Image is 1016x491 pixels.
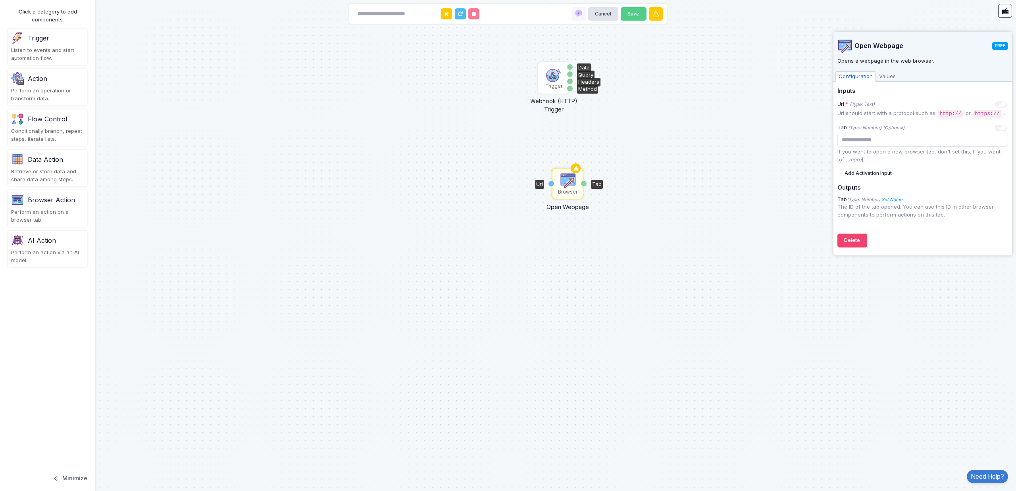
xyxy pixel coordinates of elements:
[28,195,75,205] div: Browser Action
[973,110,1001,117] code: https://
[11,113,24,125] img: flow-v1.png
[938,110,963,117] code: http://
[577,63,591,72] div: Data
[837,234,867,247] button: Delete
[621,7,647,21] button: Save
[854,42,993,50] span: Open Webpage
[28,114,67,124] div: Flow Control
[28,155,63,164] div: Data Action
[591,180,603,189] div: Tab
[11,168,84,183] div: Retrieve or store data and share data among steps.
[28,236,56,245] div: AI Action
[28,74,47,83] div: Action
[11,234,24,247] img: category-v2.png
[545,82,562,90] div: Trigger
[649,7,663,21] button: Warnings
[837,167,892,180] button: Add Activation Input
[837,148,1008,163] p: If you want to open a new browser tab, don't set this. If you want to[ ]
[967,470,1008,483] a: Need Help?
[11,72,24,85] img: settings.png
[837,39,852,53] img: open-webpage-v1.png
[837,203,1008,219] p: The ID of the tab opened. You can use this ID in other browser components to perform actions on t...
[11,249,84,264] div: Perform an action via an AI model.
[577,85,598,94] div: Method
[11,208,84,224] div: Perform an action on a browser tab.
[11,127,84,143] div: Conditionally branch, repeat steps, iterate lists.
[11,153,24,166] img: category.png
[520,93,587,113] div: Webhook (HTTP) Trigger
[577,78,600,86] div: Headers
[848,125,881,130] i: (Type: Number)
[11,46,84,62] div: Listen to events and start automation flow.
[835,71,876,82] span: Configuration
[837,124,881,132] div: Tab
[535,180,544,189] div: Url
[560,173,575,188] img: open-webpage-v1.png
[844,156,862,163] i: ...more
[546,67,562,82] img: webhook-v2.png
[11,87,84,102] div: Perform an operation or transform data.
[837,57,1008,65] p: Opens a webpage in the web browser.
[52,470,87,487] button: Minimize
[11,194,24,206] img: category-v1.png
[534,199,601,211] div: Open Webpage
[837,109,1008,118] p: Url should start with a protocol such as or .
[588,7,618,21] button: Cancel
[837,100,875,108] div: Url
[837,184,1008,192] h5: Outputs
[847,197,880,202] i: (Type: Number)
[992,42,1008,50] span: FREE
[881,197,902,202] a: Set Name
[558,188,577,196] div: Browser
[883,125,904,130] i: (Optional)
[876,71,899,82] span: Values
[837,88,1008,95] h5: Inputs
[8,8,87,23] div: Click a category to add components.
[850,102,875,107] i: (Type: Text)
[11,32,24,44] img: trigger.png
[28,33,49,43] div: Trigger
[577,71,595,79] div: Query
[833,196,1012,203] div: Tab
